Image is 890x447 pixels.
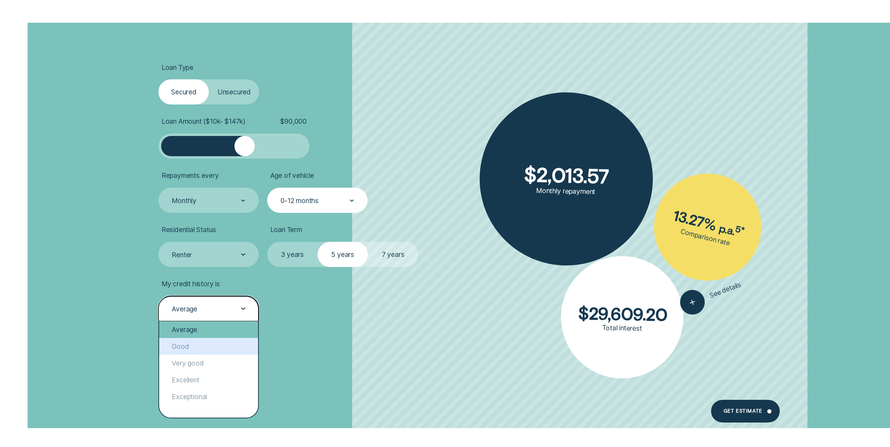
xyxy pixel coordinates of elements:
button: See details [677,273,745,318]
a: Get Estimate [711,400,780,423]
label: Unsecured [209,79,259,104]
div: Excellent [159,372,258,388]
span: Loan Type [162,63,193,72]
div: Average [172,305,197,313]
span: My credit history is [162,280,220,288]
div: Very good [159,355,258,372]
span: See details [709,280,742,300]
label: Secured [158,79,209,104]
label: 5 years [318,242,368,267]
div: Good [159,338,258,355]
div: Average [159,321,258,338]
span: Repayments every [162,171,219,180]
span: Residential Status [162,225,216,234]
span: Loan Amount ( $10k - $147k ) [162,117,245,125]
div: Exceptional [159,388,258,405]
div: Renter [172,251,192,259]
span: Age of vehicle [270,171,314,180]
label: 7 years [368,242,418,267]
div: Monthly [172,196,197,205]
div: 0-12 months [280,196,319,205]
span: Loan Term [270,225,302,234]
span: $ 90,000 [280,117,307,125]
label: 3 years [267,242,318,267]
